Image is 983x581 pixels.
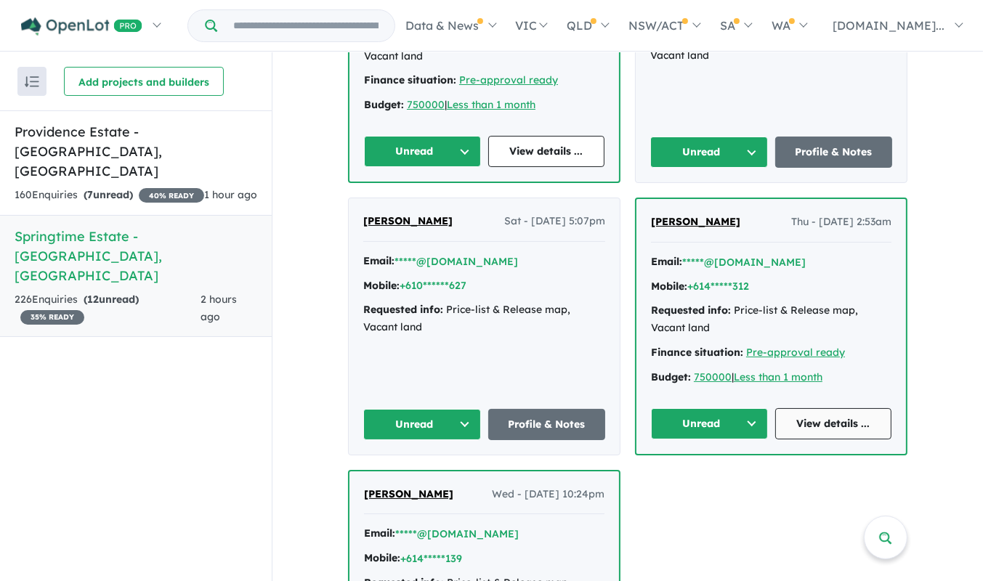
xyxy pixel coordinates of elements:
input: Try estate name, suburb, builder or developer [220,10,392,41]
a: Pre-approval ready [746,346,845,359]
a: Less than 1 month [734,370,822,383]
span: Thu - [DATE] 2:53am [791,214,891,231]
a: View details ... [488,136,605,167]
div: 226 Enquir ies [15,291,201,326]
img: Openlot PRO Logo White [21,17,142,36]
button: Unread [650,137,768,168]
span: 7 [87,188,93,201]
a: Less than 1 month [447,98,535,111]
div: Price-list & Release map, Vacant land [363,301,605,336]
img: sort.svg [25,76,39,87]
span: 2 hours ago [201,293,237,323]
a: Profile & Notes [775,137,893,168]
span: [PERSON_NAME] [363,214,453,227]
a: [PERSON_NAME] [363,213,453,230]
strong: ( unread) [84,188,133,201]
div: 160 Enquir ies [15,187,204,204]
button: Unread [651,408,768,439]
a: [PERSON_NAME] [364,486,453,503]
a: 750000 [694,370,732,383]
a: View details ... [775,408,892,439]
strong: Requested info: [363,303,443,316]
strong: Mobile: [651,280,687,293]
strong: Budget: [364,98,404,111]
span: 1 hour ago [204,188,257,201]
span: 35 % READY [20,310,84,325]
strong: Budget: [651,370,691,383]
div: | [364,97,604,114]
strong: Mobile: [363,279,400,292]
span: [PERSON_NAME] [651,215,740,228]
button: Add projects and builders [64,67,224,96]
div: Price-list & Release map, Vacant land [651,302,891,337]
h5: Providence Estate - [GEOGRAPHIC_DATA] , [GEOGRAPHIC_DATA] [15,122,257,181]
strong: Requested info: [651,304,731,317]
a: Pre-approval ready [459,73,558,86]
a: 750000 [407,98,445,111]
span: 40 % READY [139,188,204,203]
strong: Mobile: [364,551,400,564]
strong: Finance situation: [364,73,456,86]
strong: ( unread) [84,293,139,306]
strong: Finance situation: [651,346,743,359]
a: [PERSON_NAME] [651,214,740,231]
h5: Springtime Estate - [GEOGRAPHIC_DATA] , [GEOGRAPHIC_DATA] [15,227,257,285]
button: Unread [363,409,481,440]
span: [PERSON_NAME] [364,487,453,500]
a: Profile & Notes [488,409,606,440]
span: [DOMAIN_NAME]... [833,18,944,33]
strong: Email: [651,255,682,268]
span: Wed - [DATE] 10:24pm [492,486,604,503]
strong: Email: [363,254,395,267]
strong: Email: [364,527,395,540]
span: Sat - [DATE] 5:07pm [504,213,605,230]
div: | [651,369,891,386]
span: 12 [87,293,99,306]
button: Unread [364,136,481,167]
